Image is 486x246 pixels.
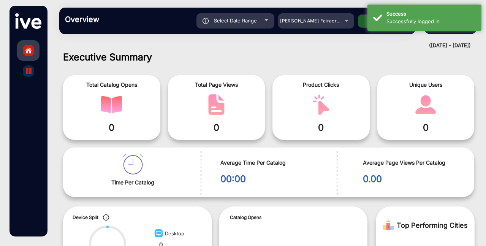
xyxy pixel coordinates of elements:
[69,81,155,89] span: Total Catalog Opens
[310,94,331,115] img: catalog
[69,121,155,135] span: 0
[220,159,332,167] span: Average Time Per Catalog
[52,42,471,49] div: ([DATE] - [DATE])
[206,94,227,115] img: catalog
[386,10,476,18] div: Success
[65,15,171,24] h3: Overview
[383,81,469,89] span: Unique Users
[383,121,469,135] span: 0
[73,214,98,220] span: Device Split
[280,18,355,24] span: [PERSON_NAME] Fairacre Farms
[383,219,394,231] img: Rank image
[203,18,209,24] img: icon
[152,227,184,241] div: Desktop
[122,154,143,175] img: catalog
[415,94,436,115] img: catalog
[214,17,257,24] span: Select Date Range
[174,81,260,89] span: Total Page Views
[103,214,109,221] img: icon
[230,214,356,221] p: Catalog Opens
[174,121,260,135] span: 0
[363,159,469,167] span: Average Page Views Per Catalog
[26,68,32,74] img: catalog
[278,81,364,89] span: Product Clicks
[25,47,32,54] img: home
[358,14,404,28] button: Apply
[386,18,476,25] div: Successfully logged in
[278,121,364,135] span: 0
[220,172,332,186] span: 00:00
[63,51,475,63] h1: Executive Summary
[152,229,165,241] img: image
[101,94,122,115] img: catalog
[397,218,468,233] span: Top Performing Cities
[15,13,41,29] img: vmg-logo
[363,172,469,186] span: 0.00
